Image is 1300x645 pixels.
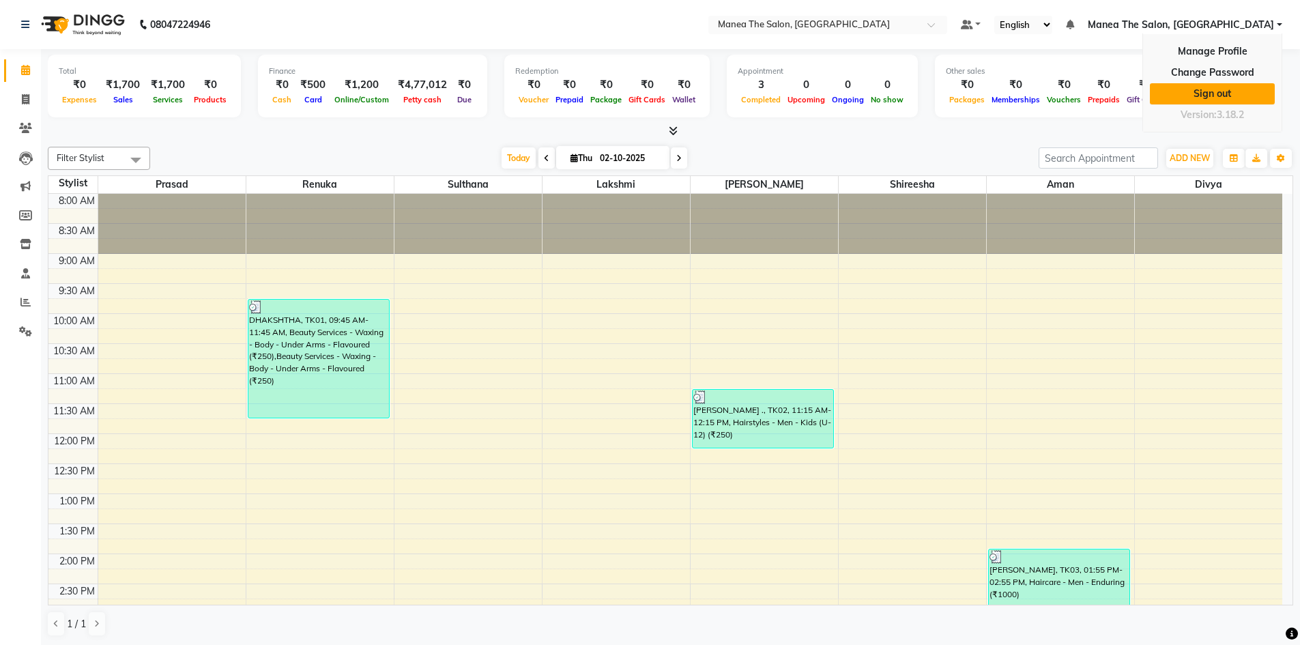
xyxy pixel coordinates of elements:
div: 3 [738,77,784,93]
input: Search Appointment [1039,147,1158,169]
div: 12:30 PM [51,464,98,478]
div: Finance [269,66,476,77]
span: Petty cash [400,95,445,104]
div: ₹0 [190,77,230,93]
span: Expenses [59,95,100,104]
b: 08047224946 [150,5,210,44]
span: Vouchers [1043,95,1084,104]
div: 0 [784,77,828,93]
span: Sales [110,95,136,104]
div: 9:00 AM [56,254,98,268]
div: ₹4,77,012 [392,77,452,93]
div: ₹0 [988,77,1043,93]
div: Stylist [48,176,98,190]
span: Wallet [669,95,699,104]
a: Manage Profile [1150,41,1275,62]
span: Completed [738,95,784,104]
div: Total [59,66,230,77]
div: ₹0 [269,77,295,93]
span: Today [502,147,536,169]
div: 1:00 PM [57,494,98,508]
div: [PERSON_NAME], TK03, 01:55 PM-02:55 PM, Haircare - Men - Enduring (₹1000) [989,549,1130,607]
div: 9:30 AM [56,284,98,298]
div: ₹500 [295,77,331,93]
div: Appointment [738,66,907,77]
div: ₹0 [59,77,100,93]
div: 11:30 AM [50,404,98,418]
div: Other sales [946,66,1167,77]
span: Prepaid [552,95,587,104]
span: Products [190,95,230,104]
span: Voucher [515,95,552,104]
button: ADD NEW [1166,149,1213,168]
div: ₹0 [1123,77,1167,93]
span: Gift Cards [625,95,669,104]
div: 8:00 AM [56,194,98,208]
span: Prepaids [1084,95,1123,104]
div: 0 [867,77,907,93]
div: ₹0 [946,77,988,93]
span: Thu [567,153,596,163]
a: Change Password [1150,62,1275,83]
span: [PERSON_NAME] [691,176,838,193]
div: ₹0 [452,77,476,93]
span: Package [587,95,625,104]
span: Gift Cards [1123,95,1167,104]
span: Services [149,95,186,104]
span: Packages [946,95,988,104]
div: [PERSON_NAME] ., TK02, 11:15 AM-12:15 PM, Hairstyles - Men - Kids (U-12) (₹250) [693,390,834,448]
div: 2:30 PM [57,584,98,599]
span: Memberships [988,95,1043,104]
img: logo [35,5,128,44]
div: ₹0 [1043,77,1084,93]
div: ₹0 [669,77,699,93]
div: 8:30 AM [56,224,98,238]
span: Ongoing [828,95,867,104]
div: ₹0 [1084,77,1123,93]
span: 1 / 1 [67,617,86,631]
span: No show [867,95,907,104]
span: Online/Custom [331,95,392,104]
input: 2025-10-02 [596,148,664,169]
div: 10:30 AM [50,344,98,358]
span: Filter Stylist [57,152,104,163]
div: ₹1,700 [100,77,145,93]
div: 11:00 AM [50,374,98,388]
div: ₹0 [587,77,625,93]
span: Sulthana [394,176,542,193]
div: Redemption [515,66,699,77]
div: ₹1,700 [145,77,190,93]
span: Manea The Salon, [GEOGRAPHIC_DATA] [1088,18,1274,32]
div: ₹0 [515,77,552,93]
span: Divya [1135,176,1283,193]
div: ₹0 [552,77,587,93]
span: Renuka [246,176,394,193]
span: Prasad [98,176,246,193]
span: Upcoming [784,95,828,104]
div: 2:00 PM [57,554,98,569]
div: 0 [828,77,867,93]
span: Due [454,95,475,104]
span: Card [301,95,326,104]
span: Lakshmi [543,176,690,193]
div: ₹0 [625,77,669,93]
div: 1:30 PM [57,524,98,539]
span: shireesha [839,176,986,193]
span: ADD NEW [1170,153,1210,163]
div: DHAKSHTHA, TK01, 09:45 AM-11:45 AM, Beauty Services - Waxing - Body - Under Arms - Flavoured (₹25... [248,300,390,418]
div: 12:00 PM [51,434,98,448]
a: Sign out [1150,83,1275,104]
span: Cash [269,95,295,104]
div: ₹1,200 [331,77,392,93]
div: 10:00 AM [50,314,98,328]
span: Aman [987,176,1134,193]
div: Version:3.18.2 [1150,105,1275,125]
